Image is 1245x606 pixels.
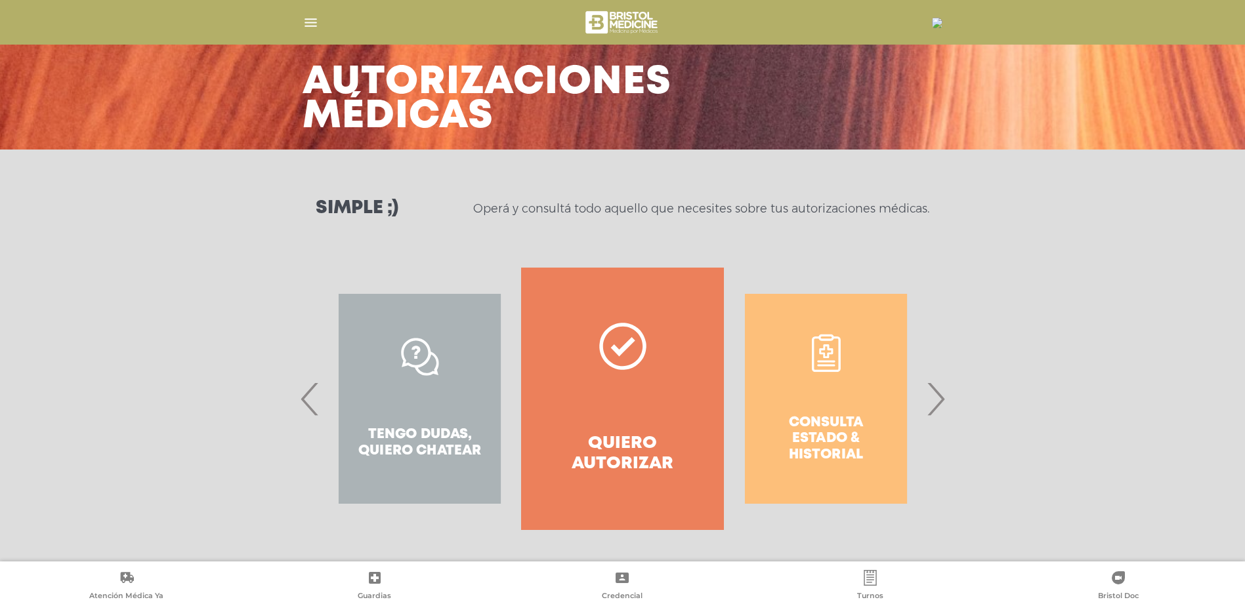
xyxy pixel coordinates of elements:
[303,66,671,134] h3: Autorizaciones médicas
[297,363,323,434] span: Previous
[923,363,948,434] span: Next
[3,570,251,603] a: Atención Médica Ya
[583,7,662,38] img: bristol-medicine-blanco.png
[473,201,929,216] p: Operá y consultá todo aquello que necesites sobre tus autorizaciones médicas.
[857,591,883,603] span: Turnos
[602,591,643,603] span: Credencial
[303,14,319,31] img: Cober_menu-lines-white.svg
[358,591,391,603] span: Guardias
[499,570,747,603] a: Credencial
[932,18,942,28] img: 30585
[545,434,700,474] h4: Quiero autorizar
[251,570,499,603] a: Guardias
[316,199,398,218] h3: Simple ;)
[994,570,1242,603] a: Bristol Doc
[521,268,724,530] a: Quiero autorizar
[1098,591,1139,603] span: Bristol Doc
[746,570,994,603] a: Turnos
[89,591,163,603] span: Atención Médica Ya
